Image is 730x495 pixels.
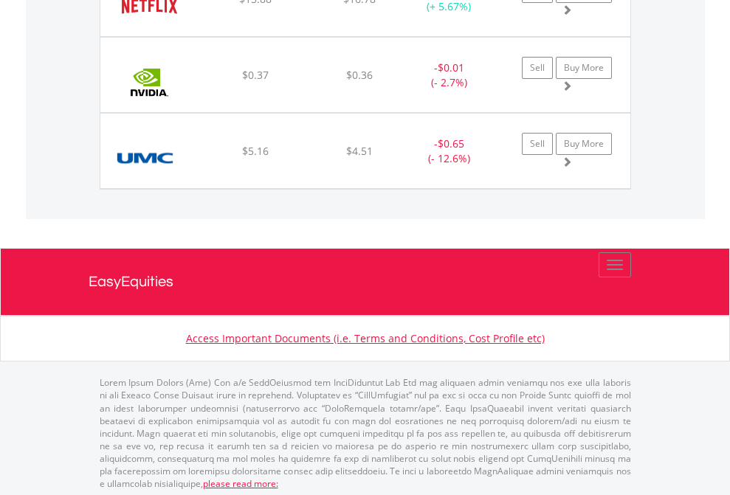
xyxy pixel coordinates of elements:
a: Buy More [556,57,612,79]
span: $0.01 [438,60,464,75]
span: $0.36 [346,68,373,82]
img: EQU.US.UMC.png [108,132,182,184]
span: $4.51 [346,144,373,158]
img: EQU.US.NVDA.png [108,56,191,108]
p: Lorem Ipsum Dolors (Ame) Con a/e SeddOeiusmod tem InciDiduntut Lab Etd mag aliquaen admin veniamq... [100,376,631,490]
div: - (- 2.7%) [403,60,495,90]
div: - (- 12.6%) [403,136,495,166]
a: Sell [522,133,553,155]
span: $0.65 [438,136,464,150]
a: Access Important Documents (i.e. Terms and Conditions, Cost Profile etc) [186,331,545,345]
a: Buy More [556,133,612,155]
span: $5.16 [242,144,269,158]
a: please read more: [203,477,278,490]
a: EasyEquities [89,249,642,315]
span: $0.37 [242,68,269,82]
a: Sell [522,57,553,79]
